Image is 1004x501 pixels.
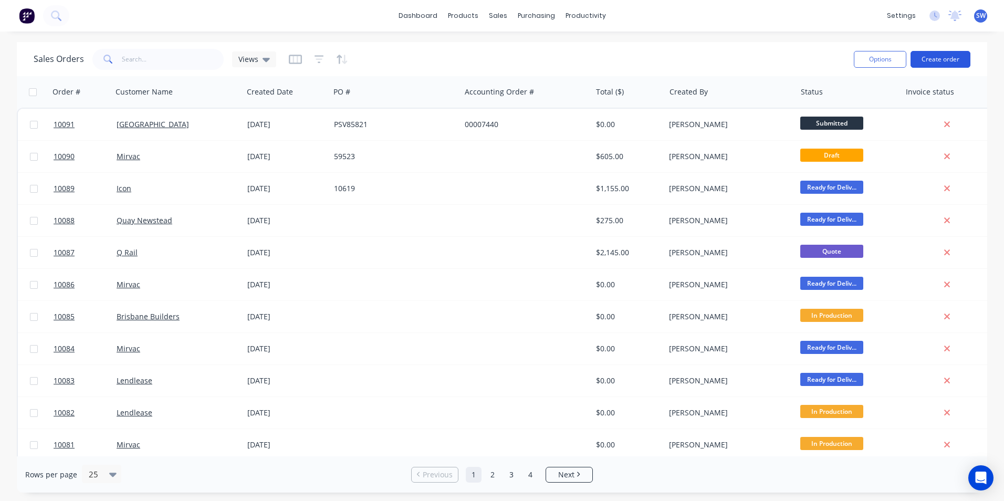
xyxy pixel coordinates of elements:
a: Mirvac [117,279,140,289]
span: 10090 [54,151,75,162]
div: [DATE] [247,215,326,226]
a: 10086 [54,269,117,300]
a: 10090 [54,141,117,172]
span: Ready for Deliv... [800,341,863,354]
div: $0.00 [596,279,657,290]
span: 10084 [54,343,75,354]
div: Created Date [247,87,293,97]
a: Lendlease [117,408,152,417]
div: PSV85821 [334,119,451,130]
div: [PERSON_NAME] [669,183,786,194]
div: sales [484,8,513,24]
a: Lendlease [117,375,152,385]
div: [DATE] [247,440,326,450]
div: [PERSON_NAME] [669,343,786,354]
div: Invoice status [906,87,954,97]
span: SW [976,11,986,20]
div: Created By [670,87,708,97]
span: 10089 [54,183,75,194]
div: [DATE] [247,408,326,418]
span: 10088 [54,215,75,226]
div: [DATE] [247,247,326,258]
a: Page 3 [504,467,519,483]
div: [PERSON_NAME] [669,119,786,130]
a: Page 1 is your current page [466,467,482,483]
div: [PERSON_NAME] [669,279,786,290]
div: 10619 [334,183,451,194]
div: $605.00 [596,151,657,162]
div: [PERSON_NAME] [669,151,786,162]
a: 10089 [54,173,117,204]
div: settings [882,8,921,24]
div: $0.00 [596,343,657,354]
span: Draft [800,149,863,162]
a: Brisbane Builders [117,311,180,321]
span: In Production [800,309,863,322]
a: 10087 [54,237,117,268]
a: 10083 [54,365,117,396]
div: $0.00 [596,311,657,322]
div: $0.00 [596,375,657,386]
a: Page 4 [522,467,538,483]
span: 10085 [54,311,75,322]
a: 10088 [54,205,117,236]
a: 10081 [54,429,117,461]
a: Previous page [412,469,458,480]
button: Options [854,51,906,68]
span: 10086 [54,279,75,290]
div: productivity [560,8,611,24]
div: Open Intercom Messenger [968,465,993,490]
div: [DATE] [247,279,326,290]
div: Customer Name [116,87,173,97]
a: [GEOGRAPHIC_DATA] [117,119,189,129]
span: Quote [800,245,863,258]
span: In Production [800,437,863,450]
div: PO # [333,87,350,97]
a: 10091 [54,109,117,140]
span: 10081 [54,440,75,450]
a: Icon [117,183,131,193]
div: [PERSON_NAME] [669,408,786,418]
span: Previous [423,469,453,480]
span: 10087 [54,247,75,258]
div: [PERSON_NAME] [669,215,786,226]
span: Submitted [800,117,863,130]
a: 10084 [54,333,117,364]
span: 10091 [54,119,75,130]
a: Mirvac [117,151,140,161]
span: 10083 [54,375,75,386]
a: Mirvac [117,343,140,353]
a: 10085 [54,301,117,332]
span: Views [238,54,258,65]
img: Factory [19,8,35,24]
div: $0.00 [596,119,657,130]
input: Search... [122,49,224,70]
div: $0.00 [596,440,657,450]
a: Q Rail [117,247,138,257]
div: [DATE] [247,375,326,386]
ul: Pagination [407,467,597,483]
div: [DATE] [247,183,326,194]
div: Order # [53,87,80,97]
div: Total ($) [596,87,624,97]
div: [DATE] [247,119,326,130]
div: [PERSON_NAME] [669,311,786,322]
a: 10082 [54,397,117,429]
div: [PERSON_NAME] [669,247,786,258]
div: $2,145.00 [596,247,657,258]
span: In Production [800,405,863,418]
div: 00007440 [465,119,581,130]
div: $1,155.00 [596,183,657,194]
div: $0.00 [596,408,657,418]
a: Mirvac [117,440,140,450]
div: Accounting Order # [465,87,534,97]
a: Quay Newstead [117,215,172,225]
button: Create order [911,51,970,68]
div: [PERSON_NAME] [669,440,786,450]
a: Next page [546,469,592,480]
span: Ready for Deliv... [800,277,863,290]
div: [DATE] [247,343,326,354]
span: Ready for Deliv... [800,373,863,386]
div: [DATE] [247,311,326,322]
a: dashboard [393,8,443,24]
